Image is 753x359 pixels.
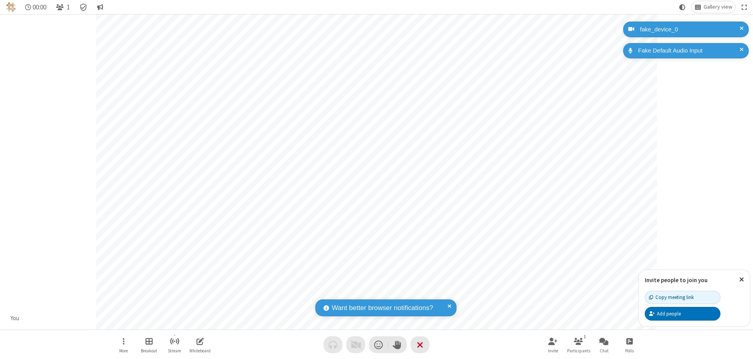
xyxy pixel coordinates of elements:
[635,46,743,55] div: Fake Default Audio Input
[94,1,106,13] button: Conversation
[189,348,211,353] span: Whiteboard
[163,334,186,356] button: Start streaming
[645,291,720,304] button: Copy meeting link
[592,334,616,356] button: Open chat
[332,303,433,313] span: Want better browser notifications?
[541,334,565,356] button: Invite participants (⌘+Shift+I)
[691,1,735,13] button: Change layout
[600,348,609,353] span: Chat
[112,334,135,356] button: Open menu
[369,336,388,353] button: Send a reaction
[6,2,16,12] img: QA Selenium DO NOT DELETE OR CHANGE
[33,4,46,11] span: 00:00
[22,1,50,13] div: Timer
[411,336,429,353] button: End or leave meeting
[676,1,689,13] button: Using system theme
[645,276,708,284] label: Invite people to join you
[188,334,212,356] button: Open shared whiteboard
[567,334,590,356] button: Open participant list
[137,334,161,356] button: Manage Breakout Rooms
[119,348,128,353] span: More
[738,1,750,13] button: Fullscreen
[168,348,181,353] span: Stream
[582,333,588,340] div: 1
[548,348,558,353] span: Invite
[704,4,732,10] span: Gallery view
[8,314,22,323] div: You
[141,348,157,353] span: Breakout
[733,270,750,289] button: Close popover
[324,336,342,353] button: Audio problem - check your Internet connection or call by phone
[388,336,407,353] button: Raise hand
[76,1,91,13] div: Meeting details Encryption enabled
[637,25,743,34] div: fake_device_0
[567,348,590,353] span: Participants
[618,334,641,356] button: Open poll
[645,307,720,320] button: Add people
[649,294,694,301] div: Copy meeting link
[625,348,634,353] span: Polls
[53,1,73,13] button: Open participant list
[346,336,365,353] button: Video
[67,4,70,11] span: 1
